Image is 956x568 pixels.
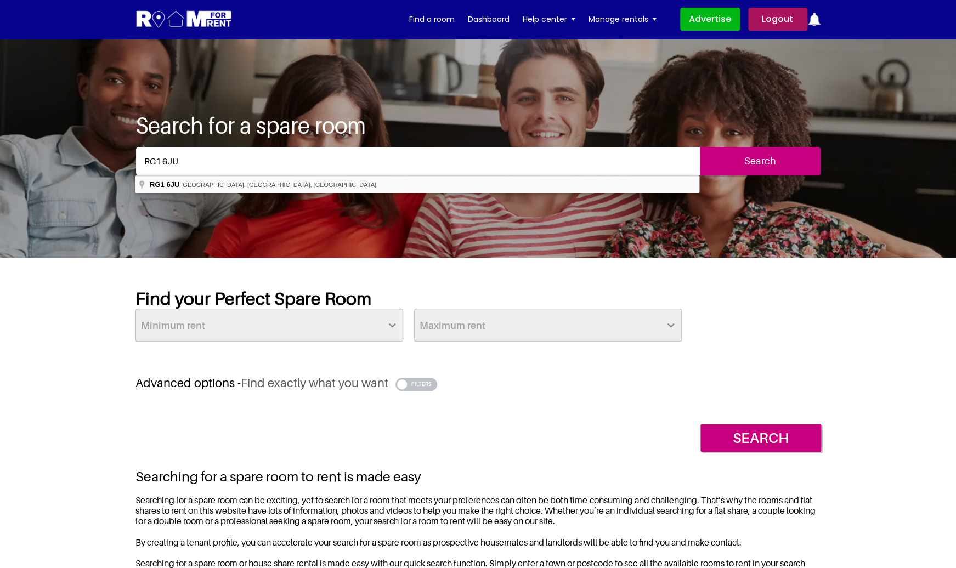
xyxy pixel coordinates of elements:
a: Advertise [680,8,740,31]
p: By creating a tenant profile, you can accelerate your search for a spare room as prospective hous... [135,537,821,548]
input: Search [700,147,821,175]
img: ic-notification [807,13,821,26]
a: Help center [523,11,575,27]
h1: Search for a spare room [135,112,821,138]
h3: Advanced options - [135,376,821,390]
span: Find exactly what you want [241,376,388,390]
a: Manage rentals [589,11,657,27]
span: [GEOGRAPHIC_DATA], [GEOGRAPHIC_DATA], [GEOGRAPHIC_DATA] [181,181,376,188]
input: Search [700,424,821,452]
span: RG1 6JU [150,180,179,189]
p: Searching for a spare room can be exciting, yet to search for a room that meets your preferences ... [135,495,821,527]
h2: Searching for a spare room to rent is made easy [135,468,821,485]
img: Logo for Room for Rent, featuring a welcoming design with a house icon and modern typography [135,9,233,30]
input: Where do you want to live. Search by town or postcode [136,147,700,175]
a: Find a room [409,11,455,27]
a: Dashboard [468,11,510,27]
a: Logout [748,8,807,31]
strong: Find your Perfect Spare Room [135,288,371,309]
